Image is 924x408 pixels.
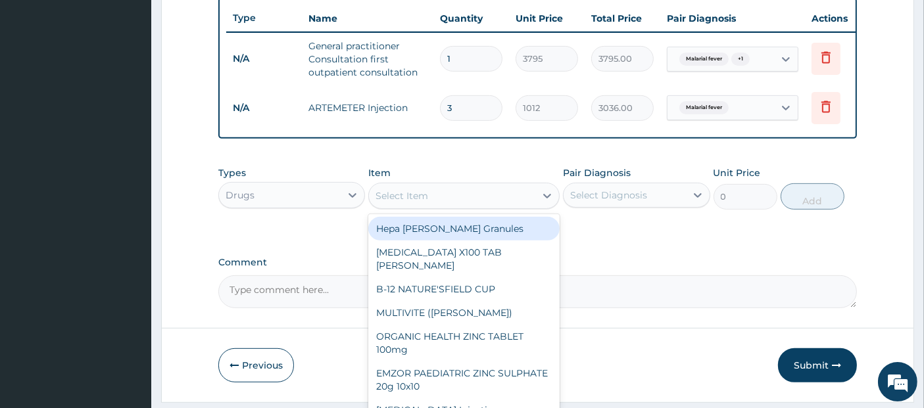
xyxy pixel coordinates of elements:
[714,166,761,179] label: Unit Price
[302,33,433,85] td: General practitioner Consultation first outpatient consultation
[368,361,560,398] div: EMZOR PAEDIATRIC ZINC SULPHATE 20g 10x10
[433,5,509,32] th: Quantity
[68,74,221,91] div: Chat with us now
[585,5,660,32] th: Total Price
[218,168,246,179] label: Types
[368,217,560,240] div: Hepa [PERSON_NAME] Granules
[660,5,805,32] th: Pair Diagnosis
[781,183,844,210] button: Add
[76,121,182,254] span: We're online!
[805,5,871,32] th: Actions
[226,6,302,30] th: Type
[7,270,251,316] textarea: Type your message and hit 'Enter'
[731,53,750,66] span: + 1
[226,189,255,202] div: Drugs
[509,5,585,32] th: Unit Price
[679,101,729,114] span: Malarial fever
[368,166,391,179] label: Item
[218,257,858,268] label: Comment
[368,277,560,301] div: B-12 NATURE'SFIELD CUP
[679,53,729,66] span: Malarial fever
[368,240,560,277] div: [MEDICAL_DATA] X100 TAB [PERSON_NAME]
[563,166,631,179] label: Pair Diagnosis
[216,7,247,38] div: Minimize live chat window
[218,348,294,382] button: Previous
[226,47,302,71] td: N/A
[24,66,53,99] img: d_794563401_company_1708531726252_794563401
[302,5,433,32] th: Name
[368,301,560,325] div: MULTIVITE ([PERSON_NAME])
[376,189,428,202] div: Select Item
[368,325,560,361] div: ORGANIC HEALTH ZINC TABLET 100mg
[778,348,857,382] button: Submit
[226,96,302,120] td: N/A
[570,189,647,202] div: Select Diagnosis
[302,95,433,121] td: ARTEMETER Injection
